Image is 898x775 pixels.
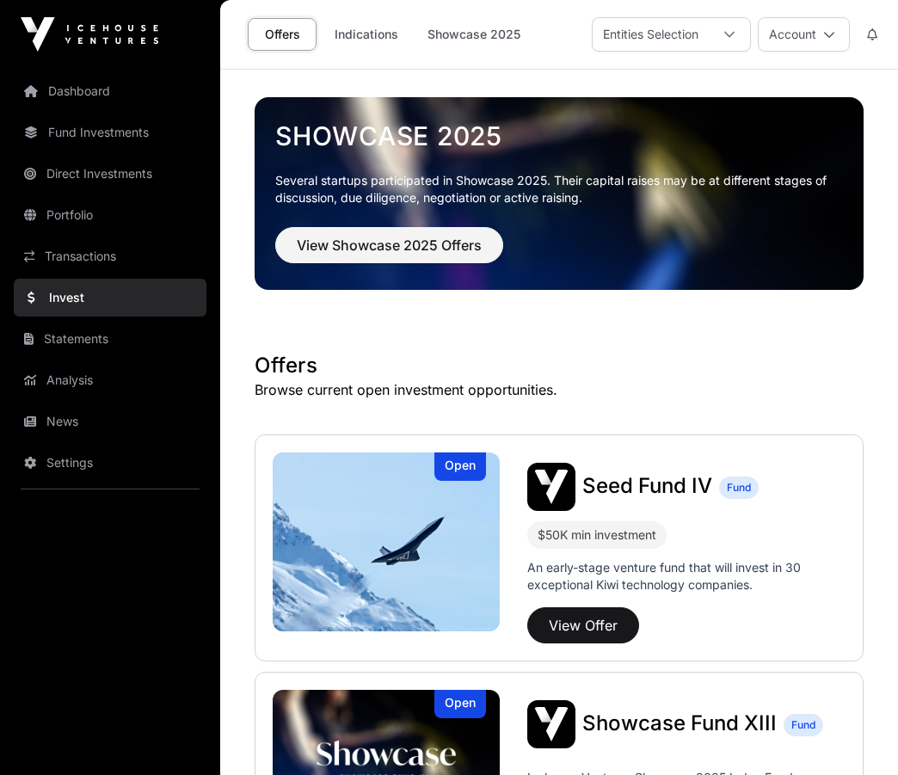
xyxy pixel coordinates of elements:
a: Seed Fund IV [582,476,712,498]
p: Browse current open investment opportunities. [255,379,864,400]
a: View Showcase 2025 Offers [275,244,503,261]
p: Several startups participated in Showcase 2025. Their capital raises may be at different stages o... [275,172,843,206]
div: Open [434,690,486,718]
a: Invest [14,279,206,317]
div: Entities Selection [593,18,709,51]
a: Transactions [14,237,206,275]
div: $50K min investment [527,521,667,549]
img: Seed Fund IV [527,463,575,511]
a: Settings [14,444,206,482]
a: Statements [14,320,206,358]
iframe: Chat Widget [812,692,898,775]
a: Analysis [14,361,206,399]
p: An early-stage venture fund that will invest in 30 exceptional Kiwi technology companies. [527,559,846,594]
a: Indications [323,18,409,51]
img: Seed Fund IV [273,452,500,631]
img: Showcase 2025 [255,97,864,290]
span: Showcase Fund XIII [582,710,777,735]
a: Direct Investments [14,155,206,193]
a: Dashboard [14,72,206,110]
button: View Offer [527,607,639,643]
div: $50K min investment [538,525,656,545]
div: Open [434,452,486,481]
h1: Offers [255,352,864,379]
a: Showcase Fund XIII [582,713,777,735]
a: Showcase 2025 [416,18,532,51]
img: Icehouse Ventures Logo [21,17,158,52]
a: Seed Fund IVOpen [273,452,500,631]
a: Showcase 2025 [275,120,843,151]
span: Fund [727,481,751,495]
span: Seed Fund IV [582,473,712,498]
a: Fund Investments [14,114,206,151]
span: View Showcase 2025 Offers [297,235,482,255]
button: View Showcase 2025 Offers [275,227,503,263]
span: Fund [791,718,815,732]
img: Showcase Fund XIII [527,700,575,748]
a: Offers [248,18,317,51]
a: Portfolio [14,196,206,234]
a: News [14,403,206,440]
button: Account [758,17,850,52]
